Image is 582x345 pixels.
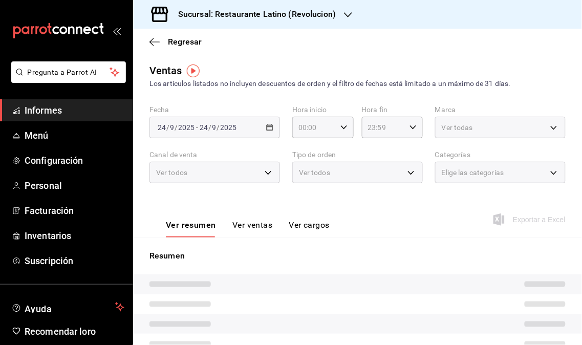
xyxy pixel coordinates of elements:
[212,123,217,132] input: --
[149,78,566,89] div: Los artículos listados no incluyen descuentos de orden y el filtro de fechas está limitado a un m...
[442,122,473,133] span: Ver todas
[166,123,169,132] span: /
[28,68,97,76] font: Pregunta a Parrot AI
[292,152,423,159] label: Tipo de orden
[175,123,178,132] span: /
[25,105,62,116] font: Informes
[196,123,198,132] span: -
[169,123,175,132] input: --
[149,152,280,159] label: Canal de venta
[166,220,216,238] button: Ver resumen
[25,130,49,141] font: Menú
[149,106,280,114] label: Fecha
[199,123,208,132] input: --
[299,167,330,178] span: Ver todos
[435,106,566,114] label: Marca
[292,106,354,114] label: Hora inicio
[25,326,96,337] font: Recomendar loro
[289,220,330,238] button: Ver cargos
[113,27,121,35] button: abrir_cajón_menú
[170,8,336,20] h3: Sucursal: Restaurante Latino (Revolucion)
[25,155,83,166] font: Configuración
[217,123,220,132] span: /
[149,250,566,262] p: Resumen
[149,37,202,47] button: Regresar
[25,304,52,314] font: Ayuda
[156,167,187,178] span: Ver todos
[25,205,74,216] font: Facturación
[435,152,566,159] label: Categorías
[442,167,504,178] span: Elige las categorías
[168,37,202,47] span: Regresar
[220,123,238,132] input: ----
[149,63,182,78] div: Ventas
[362,106,423,114] label: Hora fin
[208,123,211,132] span: /
[178,123,195,132] input: ----
[166,220,330,238] div: navigation tabs
[25,230,71,241] font: Inventarios
[7,74,126,85] a: Pregunta a Parrot AI
[25,180,62,191] font: Personal
[157,123,166,132] input: --
[25,255,73,266] font: Suscripción
[11,61,126,83] button: Pregunta a Parrot AI
[187,64,200,77] img: Tooltip marker
[232,220,273,238] button: Ver ventas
